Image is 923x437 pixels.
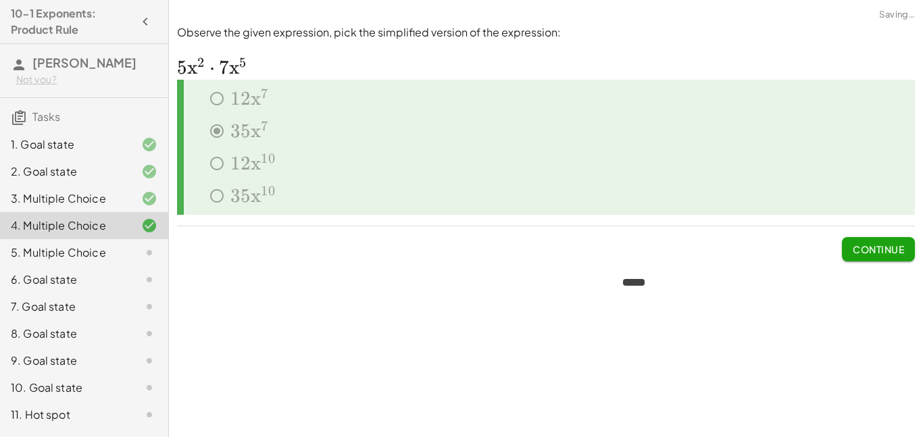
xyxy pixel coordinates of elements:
i: Task not started. [141,245,157,261]
div: 6. Goal state [11,272,120,288]
i: Task not started. [141,272,157,288]
div: 4. Multiple Choice [11,217,120,234]
span: 5 [177,56,187,79]
div: 5. Multiple Choice [11,245,120,261]
div: Not you? [16,73,157,86]
i: Task not started. [141,353,157,369]
div: 3. Multiple Choice [11,190,120,207]
i: Task not started. [141,326,157,342]
i: Task not started. [141,299,157,315]
i: Task finished and correct. [141,136,157,153]
div: 7. Goal state [11,299,120,315]
p: Observe the given expression, pick the simplified version of the expression: [177,25,915,41]
i: Task finished and correct. [141,217,157,234]
div: 9. Goal state [11,353,120,369]
div: 1. Goal state [11,136,120,153]
div: 8. Goal state [11,326,120,342]
span: [PERSON_NAME] [32,55,136,70]
i: Task finished and correct. [141,190,157,207]
i: Task not started. [141,380,157,396]
span: Continue [853,243,904,255]
h4: 10-1 Exponents: Product Rule [11,5,133,38]
span: 5 [239,55,246,71]
i: Task finished and correct. [141,163,157,180]
div: 10. Goal state [11,380,120,396]
span: ⋅ [209,56,215,79]
span: x [229,56,239,79]
span: Tasks [32,109,60,124]
span: x [187,56,197,79]
i: Task not started. [141,407,157,423]
div: 11. Hot spot [11,407,120,423]
button: Continue [842,237,915,261]
span: 2 [197,55,204,71]
div: 2. Goal state [11,163,120,180]
span: 7 [219,56,229,79]
span: Saving… [879,8,915,22]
